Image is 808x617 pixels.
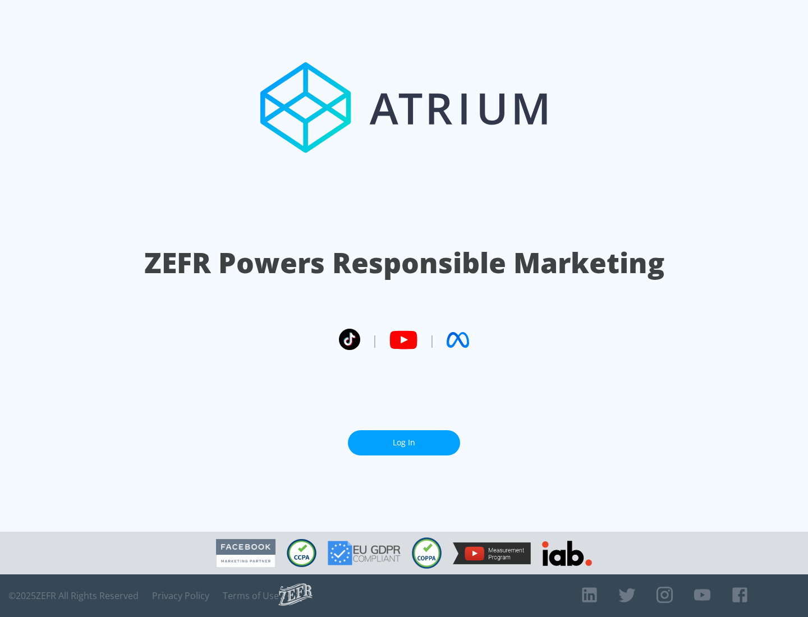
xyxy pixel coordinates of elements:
img: COPPA Compliant [412,537,442,569]
img: Facebook Marketing Partner [216,539,276,568]
a: Terms of Use [223,590,279,601]
span: | [371,331,378,348]
span: © 2025 ZEFR All Rights Reserved [8,590,139,601]
img: IAB [542,541,592,566]
a: Log In [348,430,460,455]
img: CCPA Compliant [287,539,316,567]
h1: ZEFR Powers Responsible Marketing [144,243,664,282]
img: GDPR Compliant [328,541,401,565]
a: Privacy Policy [152,590,209,601]
img: YouTube Measurement Program [453,542,531,564]
span: | [429,331,435,348]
